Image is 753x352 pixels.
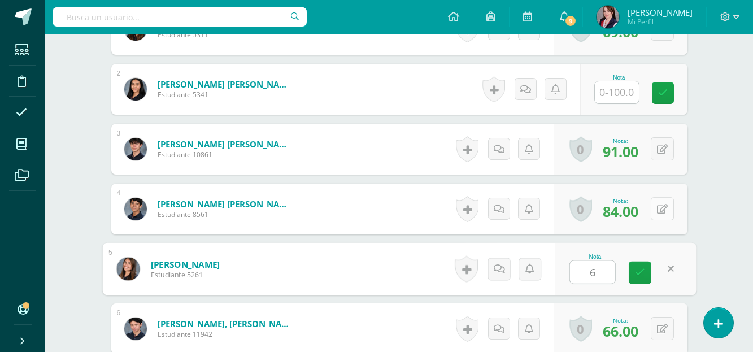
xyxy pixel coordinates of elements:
[158,198,293,210] a: [PERSON_NAME] [PERSON_NAME]
[597,6,619,28] img: 256fac8282a297643e415d3697adb7c8.png
[150,270,220,280] span: Estudiante 5261
[158,138,293,150] a: [PERSON_NAME] [PERSON_NAME]
[564,15,577,27] span: 9
[603,316,638,324] div: Nota:
[595,81,639,103] input: 0-100.0
[594,75,644,81] div: Nota
[603,321,638,341] span: 66.00
[158,150,293,159] span: Estudiante 10861
[603,197,638,205] div: Nota:
[124,78,147,101] img: 1afe24458646a2b429fedad0525c43a6.png
[158,318,293,329] a: [PERSON_NAME], [PERSON_NAME]
[124,198,147,220] img: 8076847d7be3b78ab9ca6690a4120551.png
[628,7,693,18] span: [PERSON_NAME]
[569,254,621,260] div: Nota
[569,136,592,162] a: 0
[124,318,147,340] img: ca1417105b75de86bfdb85cd2c64bdc5.png
[158,79,293,90] a: [PERSON_NAME] [PERSON_NAME]
[569,196,592,222] a: 0
[158,30,225,40] span: Estudiante 5311
[569,316,592,342] a: 0
[158,90,293,99] span: Estudiante 5341
[628,17,693,27] span: Mi Perfil
[158,210,293,219] span: Estudiante 8561
[603,137,638,145] div: Nota:
[53,7,307,27] input: Busca un usuario...
[124,138,147,160] img: 8a7cecbaf1978bc7559a5579b506db84.png
[116,257,140,280] img: 87c15567538cccde765da5176634a027.png
[603,142,638,161] span: 91.00
[570,261,615,284] input: 0-100.0
[150,258,220,270] a: [PERSON_NAME]
[603,202,638,221] span: 84.00
[158,329,293,339] span: Estudiante 11942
